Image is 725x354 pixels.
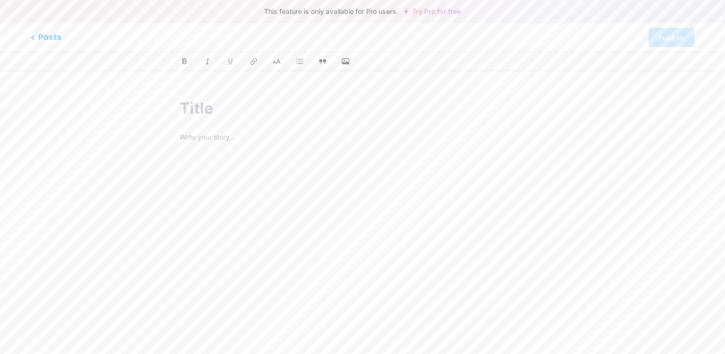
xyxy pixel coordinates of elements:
[404,8,461,15] a: Try Pro for free
[180,97,546,120] input: Title
[31,32,61,43] span: Posts
[658,34,684,42] span: Publish
[648,28,694,47] button: Publish
[264,5,398,18] span: This feature is only available for Pro users.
